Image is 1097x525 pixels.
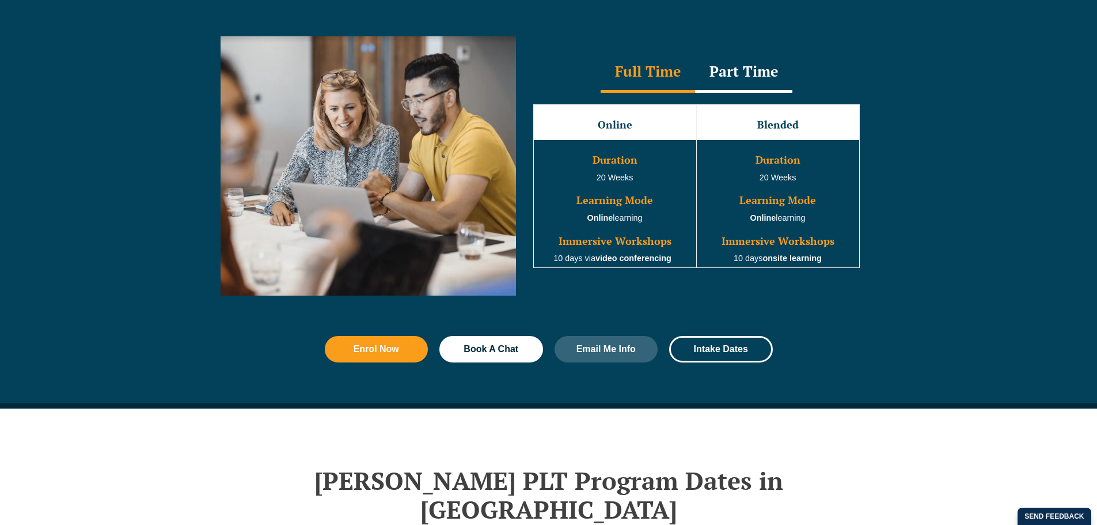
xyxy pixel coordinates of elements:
h2: [PERSON_NAME] PLT Program Dates in [GEOGRAPHIC_DATA] [221,466,877,524]
h3: Immersive Workshops [698,236,858,247]
strong: Online [587,213,613,222]
span: Intake Dates [694,345,748,354]
a: Enrol Now [325,336,428,362]
strong: onsite learning [763,254,822,263]
td: learning 10 days via [533,139,696,267]
strong: video conferencing [595,254,671,263]
a: Book A Chat [439,336,543,362]
h3: Learning Mode [535,195,695,206]
strong: Online [750,213,776,222]
h3: Blended [698,119,858,131]
span: Enrol Now [354,345,399,354]
span: Book A Chat [464,345,518,354]
a: Email Me Info [555,336,658,362]
span: Email Me Info [576,345,636,354]
a: Intake Dates [669,336,773,362]
h3: Online [535,119,695,131]
span: Duration [593,153,637,167]
span: 20 Weeks [597,173,633,182]
h3: Immersive Workshops [535,236,695,247]
h3: Duration [698,154,858,166]
td: 20 Weeks learning 10 days [696,139,859,267]
h3: Learning Mode [698,195,858,206]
